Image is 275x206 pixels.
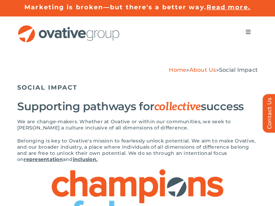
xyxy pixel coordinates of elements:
a: Home [169,67,186,73]
span: » » [169,67,258,73]
h5: SOCIAL IMPACT [17,84,258,91]
a: About Us [189,67,216,73]
span: and [63,156,73,162]
a: inclusion. [73,156,98,162]
h2: Supporting pathways for success [17,100,258,113]
p: We are change-makers. Whether at Ovative or within our communities, we seek to [PERSON_NAME] a cu... [17,118,258,131]
a: OG_Full_horizontal_RGB [17,24,120,31]
nav: Menu [239,25,258,39]
a: Read more. [207,3,251,11]
span: collective [154,100,201,113]
a: representation [24,156,63,162]
a: Marketing is broken—but there's a better way. [24,3,207,11]
p: Belonging is key to Ovative's mission to fearlessly unlock potential. We aim to make Ovative, and... [17,138,258,162]
span: Social Impact [219,67,258,73]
